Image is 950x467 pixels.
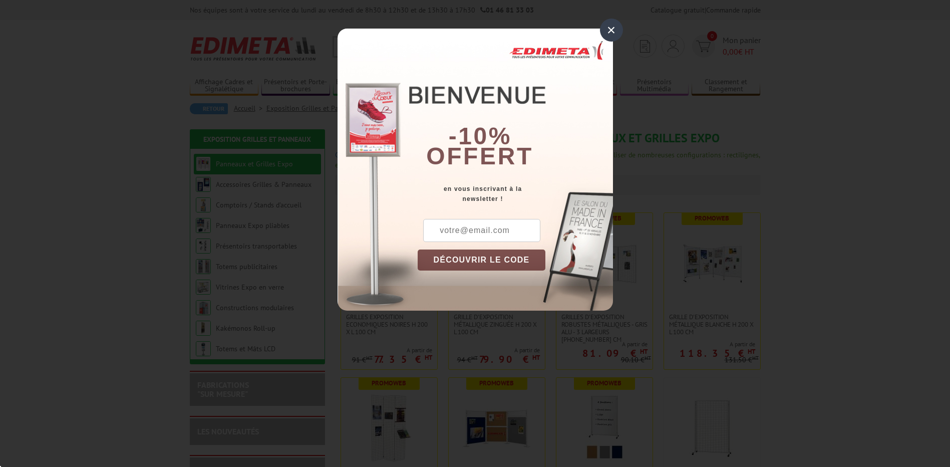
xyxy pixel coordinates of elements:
button: DÉCOUVRIR LE CODE [418,250,546,271]
b: -10% [449,123,512,149]
div: × [600,19,623,42]
input: votre@email.com [423,219,540,242]
font: offert [426,143,533,169]
div: en vous inscrivant à la newsletter ! [418,184,613,204]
